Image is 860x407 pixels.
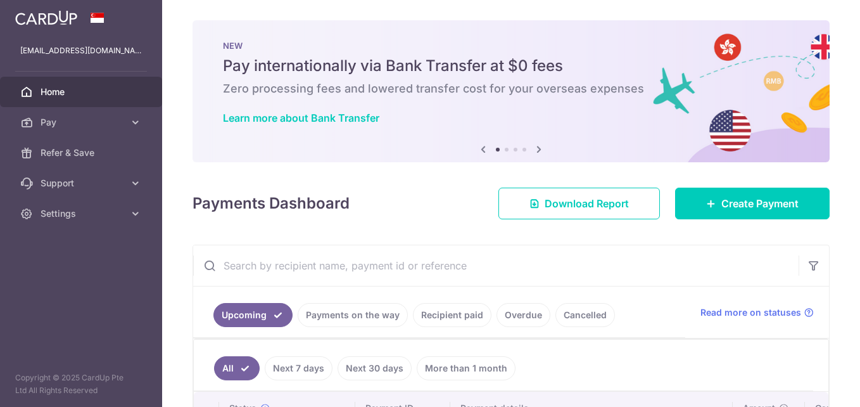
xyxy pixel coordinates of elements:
[41,116,124,129] span: Pay
[700,306,814,319] a: Read more on statuses
[338,356,412,380] a: Next 30 days
[496,303,550,327] a: Overdue
[214,356,260,380] a: All
[41,207,124,220] span: Settings
[193,192,350,215] h4: Payments Dashboard
[498,188,660,219] a: Download Report
[417,356,515,380] a: More than 1 month
[223,112,379,124] a: Learn more about Bank Transfer
[41,86,124,98] span: Home
[223,81,799,96] h6: Zero processing fees and lowered transfer cost for your overseas expenses
[545,196,629,211] span: Download Report
[265,356,332,380] a: Next 7 days
[20,44,142,57] p: [EMAIL_ADDRESS][DOMAIN_NAME]
[700,306,801,319] span: Read more on statuses
[298,303,408,327] a: Payments on the way
[15,10,77,25] img: CardUp
[413,303,491,327] a: Recipient paid
[721,196,799,211] span: Create Payment
[223,56,799,76] h5: Pay internationally via Bank Transfer at $0 fees
[41,177,124,190] span: Support
[193,245,799,286] input: Search by recipient name, payment id or reference
[213,303,293,327] a: Upcoming
[223,41,799,51] p: NEW
[555,303,615,327] a: Cancelled
[193,20,830,162] img: Bank transfer banner
[675,188,830,219] a: Create Payment
[41,146,124,159] span: Refer & Save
